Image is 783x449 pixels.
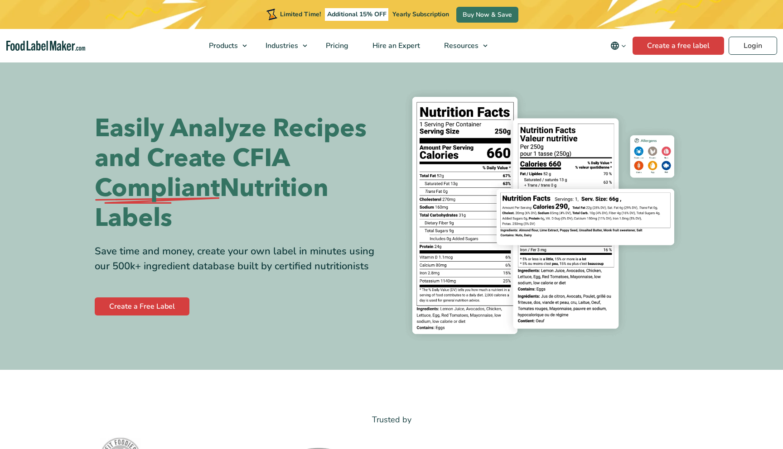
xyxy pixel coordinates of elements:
span: Industries [263,41,299,51]
span: Pricing [323,41,349,51]
a: Create a Free Label [95,297,189,315]
span: Additional 15% OFF [325,8,389,21]
a: Products [197,29,251,62]
h1: Easily Analyze Recipes and Create CFIA Nutrition Labels [95,114,385,233]
a: Food Label Maker homepage [6,41,86,51]
span: Compliant [95,173,220,203]
a: Resources [432,29,492,62]
a: Buy Now & Save [456,7,518,23]
span: Yearly Subscription [392,10,449,19]
span: Resources [441,41,479,51]
span: Hire an Expert [370,41,421,51]
a: Create a free label [633,37,724,55]
a: Industries [254,29,312,62]
div: Save time and money, create your own label in minutes using our 500k+ ingredient database built b... [95,244,385,274]
span: Products [206,41,239,51]
p: Trusted by [95,413,688,426]
a: Login [729,37,777,55]
a: Hire an Expert [361,29,430,62]
a: Pricing [314,29,358,62]
span: Limited Time! [280,10,321,19]
button: Change language [604,37,633,55]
